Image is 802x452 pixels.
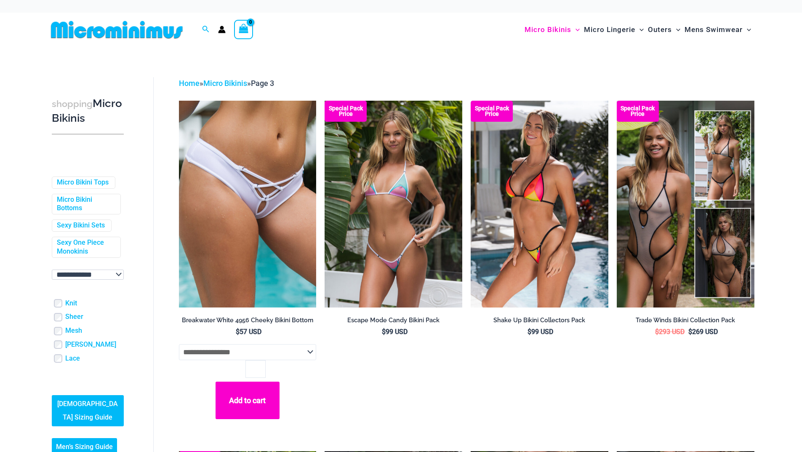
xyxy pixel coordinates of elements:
[236,328,261,336] bdi: 57 USD
[582,17,646,43] a: Micro LingerieMenu ToggleMenu Toggle
[179,101,317,307] a: Breakwater White 4956 Shorts 01Breakwater White 341 Top 4956 Shorts 04Breakwater White 341 Top 49...
[65,340,116,349] a: [PERSON_NAME]
[179,316,317,324] h2: Breakwater White 4956 Cheeky Bikini Bottom
[48,20,186,39] img: MM SHOP LOGO FLAT
[179,316,317,327] a: Breakwater White 4956 Cheeky Bikini Bottom
[65,299,77,308] a: Knit
[203,79,247,88] a: Micro Bikinis
[617,101,754,307] img: Collection Pack (1)
[52,99,93,109] span: shopping
[584,19,635,40] span: Micro Lingerie
[471,316,608,324] h2: Shake Up Bikini Collectors Pack
[688,328,692,336] span: $
[202,24,210,35] a: Search icon link
[245,360,265,378] input: Product quantity
[617,316,754,327] a: Trade Winds Bikini Collection Pack
[325,316,462,327] a: Escape Mode Candy Bikini Pack
[571,19,580,40] span: Menu Toggle
[57,238,114,256] a: Sexy One Piece Monokinis
[646,17,682,43] a: OutersMenu ToggleMenu Toggle
[528,328,531,336] span: $
[52,270,124,280] select: wpc-taxonomy-pa_color-745982
[57,178,109,187] a: Micro Bikini Tops
[382,328,408,336] bdi: 99 USD
[179,79,274,88] span: » »
[65,354,80,363] a: Lace
[635,19,644,40] span: Menu Toggle
[743,19,751,40] span: Menu Toggle
[57,195,114,213] a: Micro Bikini Bottoms
[471,101,608,307] a: Shake Up Sunset 3145 Top 4145 Bottom 04 Shake Up Sunset 3145 Top 4145 Bottom 05Shake Up Sunset 31...
[179,79,200,88] a: Home
[471,101,608,307] img: Shake Up Sunset 3145 Top 4145 Bottom 04
[655,328,685,336] bdi: 293 USD
[685,19,743,40] span: Mens Swimwear
[325,101,462,307] img: Escape Mode Candy 3151 Top 4151 Bottom 02
[325,106,367,117] b: Special Pack Price
[65,326,82,335] a: Mesh
[216,382,280,419] button: Add to cart
[688,328,718,336] bdi: 269 USD
[522,17,582,43] a: Micro BikinisMenu ToggleMenu Toggle
[236,328,240,336] span: $
[682,17,753,43] a: Mens SwimwearMenu ToggleMenu Toggle
[57,221,105,230] a: Sexy Bikini Sets
[325,316,462,324] h2: Escape Mode Candy Bikini Pack
[325,101,462,307] a: Escape Mode Candy 3151 Top 4151 Bottom 02 Escape Mode Candy 3151 Top 4151 Bottom 04Escape Mode Ca...
[525,19,571,40] span: Micro Bikinis
[672,19,680,40] span: Menu Toggle
[617,106,659,117] b: Special Pack Price
[65,313,83,321] a: Sheer
[179,101,317,307] img: Breakwater White 4956 Shorts 01
[648,19,672,40] span: Outers
[528,328,553,336] bdi: 99 USD
[218,26,226,33] a: Account icon link
[234,20,253,39] a: View Shopping Cart, empty
[655,328,659,336] span: $
[251,79,274,88] span: Page 3
[471,316,608,327] a: Shake Up Bikini Collectors Pack
[382,328,386,336] span: $
[617,316,754,324] h2: Trade Winds Bikini Collection Pack
[52,96,124,126] h3: Micro Bikinis
[617,101,754,307] a: Collection Pack (1) Trade Winds IvoryInk 317 Top 469 Thong 11Trade Winds IvoryInk 317 Top 469 Tho...
[52,395,124,426] a: [DEMOGRAPHIC_DATA] Sizing Guide
[521,16,755,44] nav: Site Navigation
[471,106,513,117] b: Special Pack Price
